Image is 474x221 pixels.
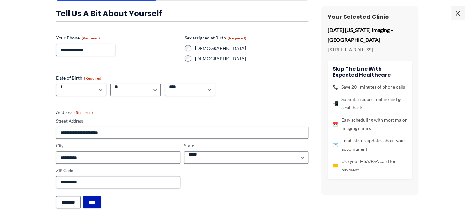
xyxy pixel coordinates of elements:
li: Use your HSA/FSA card for payment [333,157,407,174]
span: 📅 [333,120,338,128]
h3: Your Selected Clinic [328,13,412,20]
label: [DEMOGRAPHIC_DATA] [195,45,308,51]
span: 📧 [333,141,338,149]
p: [DATE] [US_STATE] Imaging – [GEOGRAPHIC_DATA] [328,25,412,44]
label: [DEMOGRAPHIC_DATA] [195,55,308,62]
label: State [184,143,308,149]
legend: Date of Birth [56,75,103,81]
span: (Required) [228,36,246,40]
label: ZIP Code [56,168,180,174]
span: 📞 [333,83,338,91]
label: Street Address [56,118,308,124]
h4: Skip the line with Expected Healthcare [333,66,407,78]
li: Easy scheduling with most major imaging clinics [333,116,407,133]
span: 💳 [333,161,338,170]
legend: Address [56,109,93,116]
p: [STREET_ADDRESS] [328,45,412,54]
label: Your Phone [56,35,180,41]
li: Email status updates about your appointment [333,137,407,153]
label: City [56,143,180,149]
legend: Sex assigned at Birth [185,35,246,41]
span: (Required) [74,110,93,115]
span: × [451,6,464,19]
li: Submit a request online and get a call back [333,95,407,112]
span: (Required) [84,76,103,81]
h3: Tell us a bit about yourself [56,8,308,18]
li: Save 20+ minutes of phone calls [333,83,407,91]
span: (Required) [82,36,100,40]
span: 📲 [333,99,338,108]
